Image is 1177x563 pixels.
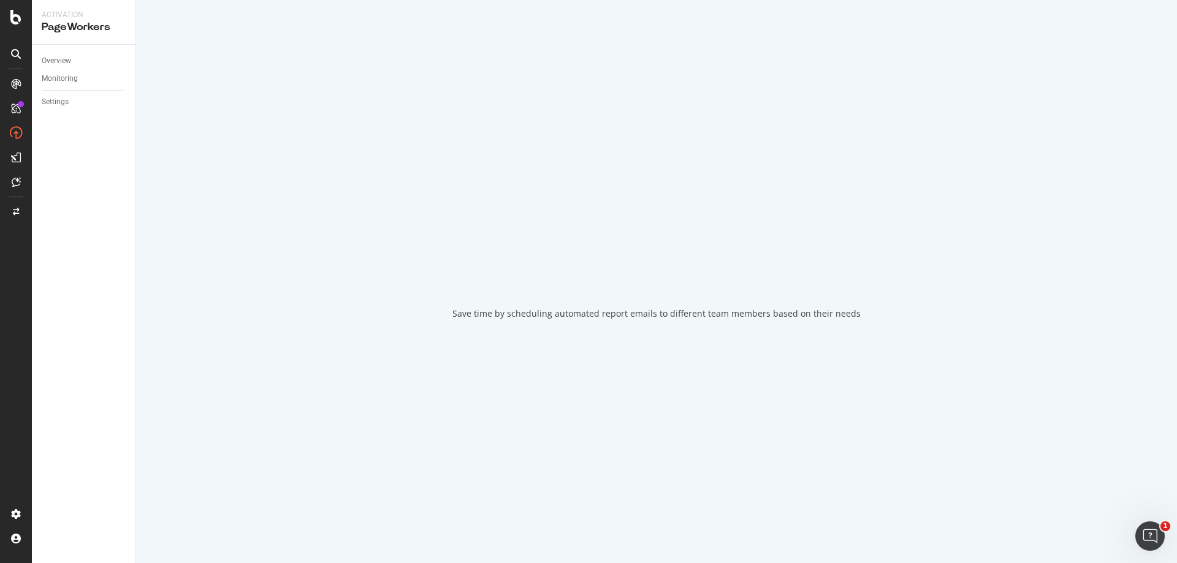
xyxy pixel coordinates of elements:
[42,20,126,34] div: PageWorkers
[612,244,701,288] div: animation
[42,96,127,108] a: Settings
[42,96,69,108] div: Settings
[42,55,71,67] div: Overview
[42,10,126,20] div: Activation
[1135,521,1165,551] iframe: Intercom live chat
[42,72,127,85] a: Monitoring
[42,55,127,67] a: Overview
[452,308,861,320] div: Save time by scheduling automated report emails to different team members based on their needs
[1160,521,1170,531] span: 1
[42,72,78,85] div: Monitoring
